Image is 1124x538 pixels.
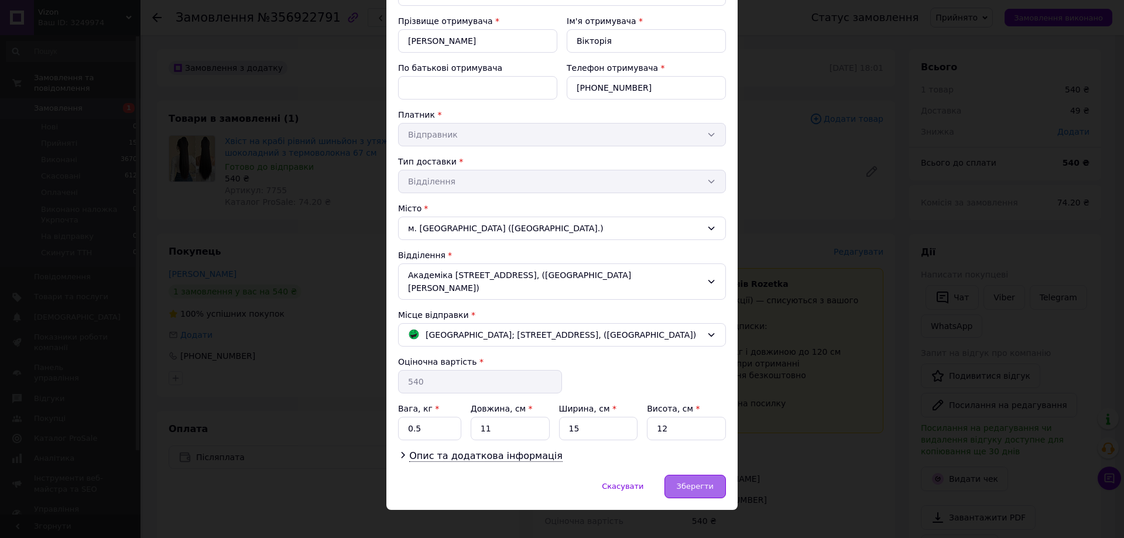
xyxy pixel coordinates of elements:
[398,309,726,321] div: Місце відправки
[567,16,636,26] label: Ім'я отримувача
[567,76,726,100] input: +380
[398,263,726,300] div: Академіка [STREET_ADDRESS], ([GEOGRAPHIC_DATA][PERSON_NAME])
[398,404,439,413] label: Вага, кг
[567,63,658,73] label: Телефон отримувача
[559,404,616,413] label: Ширина, см
[471,404,533,413] label: Довжина, см
[398,203,726,214] div: Місто
[398,109,726,121] div: Платник
[409,450,563,462] span: Опис та додаткова інформація
[647,404,700,413] label: Висота, см
[398,156,726,167] div: Тип доставки
[602,482,643,491] span: Скасувати
[398,357,477,366] label: Оціночна вартість
[398,249,726,261] div: Відділення
[426,328,696,341] span: [GEOGRAPHIC_DATA]; [STREET_ADDRESS], ([GEOGRAPHIC_DATA])
[398,16,493,26] label: Прізвище отримувача
[398,63,502,73] label: По батькові отримувача
[677,482,714,491] span: Зберегти
[398,217,726,240] div: м. [GEOGRAPHIC_DATA] ([GEOGRAPHIC_DATA].)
